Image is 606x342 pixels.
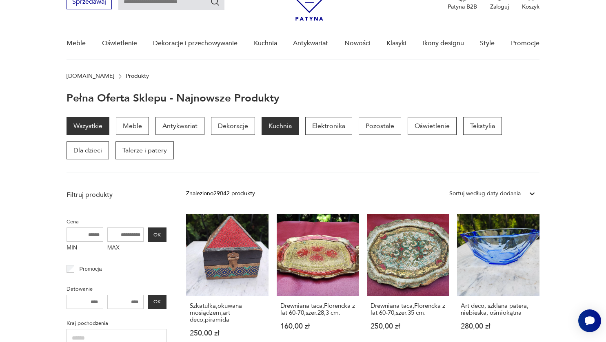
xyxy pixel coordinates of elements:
[211,117,255,135] a: Dekoracje
[423,28,464,59] a: Ikony designu
[386,28,406,59] a: Klasyki
[153,28,238,59] a: Dekoracje i przechowywanie
[102,28,137,59] a: Oświetlenie
[480,28,495,59] a: Style
[155,117,204,135] a: Antykwariat
[67,141,109,159] a: Dla dzieci
[305,117,352,135] a: Elektronika
[522,3,539,11] p: Koszyk
[148,227,166,242] button: OK
[67,217,166,226] p: Cena
[262,117,299,135] a: Kuchnia
[67,285,166,293] p: Datowanie
[293,28,328,59] a: Antykwariat
[67,93,280,104] h1: Pełna oferta sklepu - najnowsze produkty
[449,189,521,198] div: Sortuj według daty dodania
[254,28,277,59] a: Kuchnia
[344,28,371,59] a: Nowości
[148,295,166,309] button: OK
[408,117,457,135] a: Oświetlenie
[67,117,109,135] a: Wszystkie
[107,242,144,255] label: MAX
[67,319,166,328] p: Kraj pochodzenia
[67,190,166,199] p: Filtruj produkty
[371,302,445,316] h3: Drewniana taca,Florencka z lat 60-70,szer.35 cm.
[116,117,149,135] a: Meble
[359,117,401,135] a: Pozostałe
[461,302,535,316] h3: Art deco, szklana patera, niebieska, ośmiokątna
[463,117,502,135] a: Tekstylia
[578,309,601,332] iframe: Smartsupp widget button
[115,141,174,159] a: Talerze i patery
[280,302,355,316] h3: Drewniana taca,Florencka z lat 60-70,szer.28,3 cm.
[511,28,539,59] a: Promocje
[448,3,477,11] p: Patyna B2B
[67,28,86,59] a: Meble
[280,323,355,330] p: 160,00 zł
[190,330,264,337] p: 250,00 zł
[67,242,103,255] label: MIN
[190,302,264,323] h3: Szkatułka,okuwana mosiądzem,art deco,piramida
[80,265,102,274] p: Promocja
[186,189,255,198] div: Znaleziono 29042 produkty
[461,323,535,330] p: 280,00 zł
[67,73,114,79] a: [DOMAIN_NAME]
[126,73,149,79] p: Produkty
[371,323,445,330] p: 250,00 zł
[490,3,509,11] p: Zaloguj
